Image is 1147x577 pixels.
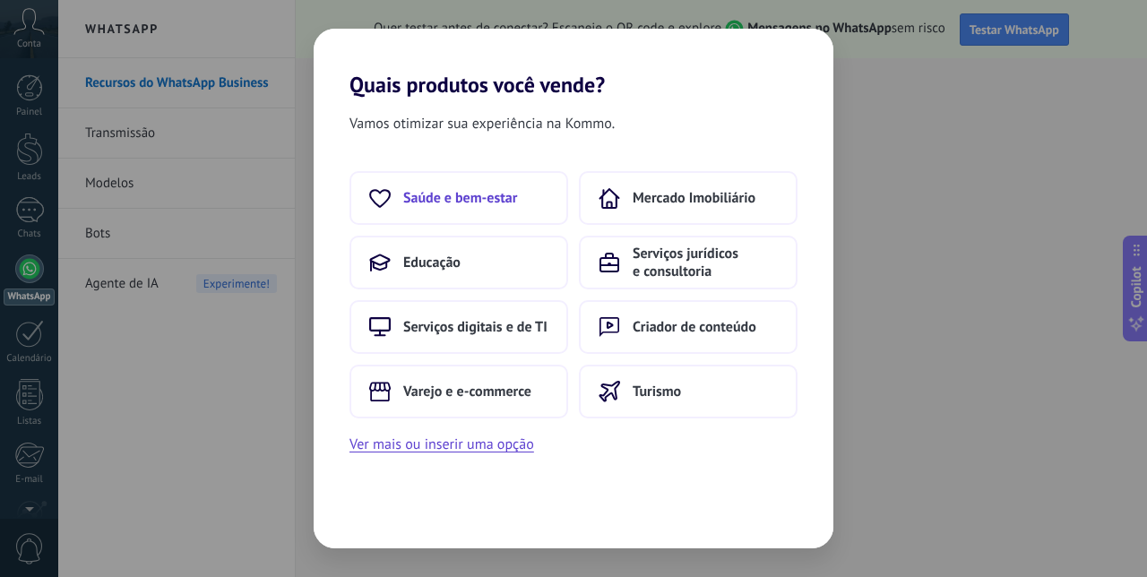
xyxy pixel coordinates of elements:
button: Mercado Imobiliário [579,171,798,225]
button: Turismo [579,365,798,418]
span: Vamos otimizar sua experiência na Kommo. [349,112,615,135]
span: Serviços digitais e de TI [403,318,548,336]
span: Educação [403,254,461,271]
span: Serviços jurídicos e consultoria [633,245,778,280]
button: Saúde e bem-estar [349,171,568,225]
span: Saúde e bem-estar [403,189,517,207]
button: Varejo e e-commerce [349,365,568,418]
button: Ver mais ou inserir uma opção [349,433,534,456]
h2: Quais produtos você vende? [314,29,833,98]
span: Varejo e e-commerce [403,383,531,400]
span: Turismo [633,383,681,400]
button: Criador de conteúdo [579,300,798,354]
button: Educação [349,236,568,289]
span: Criador de conteúdo [633,318,756,336]
span: Mercado Imobiliário [633,189,755,207]
button: Serviços jurídicos e consultoria [579,236,798,289]
button: Serviços digitais e de TI [349,300,568,354]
